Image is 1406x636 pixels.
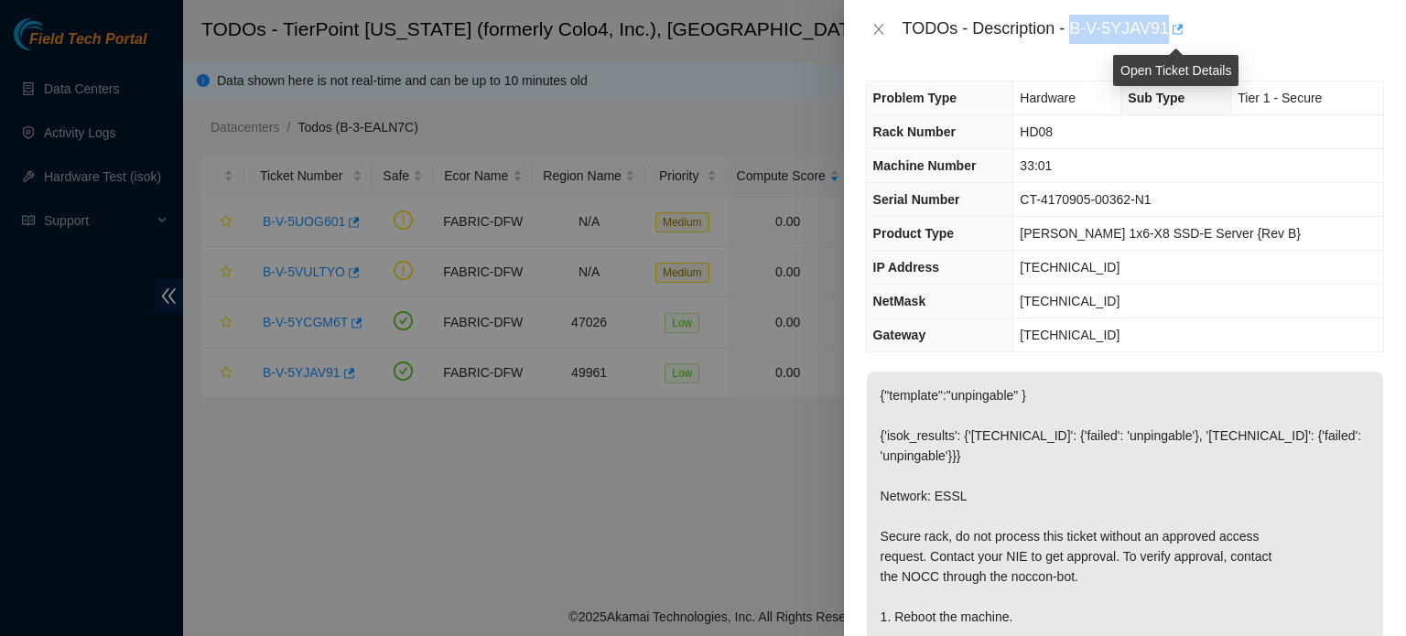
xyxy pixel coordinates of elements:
button: Close [866,21,892,38]
span: [TECHNICAL_ID] [1020,260,1119,275]
span: Hardware [1020,91,1076,105]
span: [PERSON_NAME] 1x6-X8 SSD-E Server {Rev B} [1020,226,1301,241]
span: Sub Type [1128,91,1184,105]
span: HD08 [1020,124,1053,139]
span: Rack Number [873,124,956,139]
span: Product Type [873,226,954,241]
span: 33:01 [1020,158,1052,173]
span: Machine Number [873,158,977,173]
span: close [871,22,886,37]
span: CT-4170905-00362-N1 [1020,192,1151,207]
span: Problem Type [873,91,957,105]
div: Open Ticket Details [1113,55,1238,86]
div: TODOs - Description - B-V-5YJAV91 [903,15,1384,44]
span: Tier 1 - Secure [1238,91,1322,105]
span: IP Address [873,260,939,275]
span: NetMask [873,294,926,308]
span: [TECHNICAL_ID] [1020,294,1119,308]
span: Serial Number [873,192,960,207]
span: Gateway [873,328,926,342]
span: [TECHNICAL_ID] [1020,328,1119,342]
